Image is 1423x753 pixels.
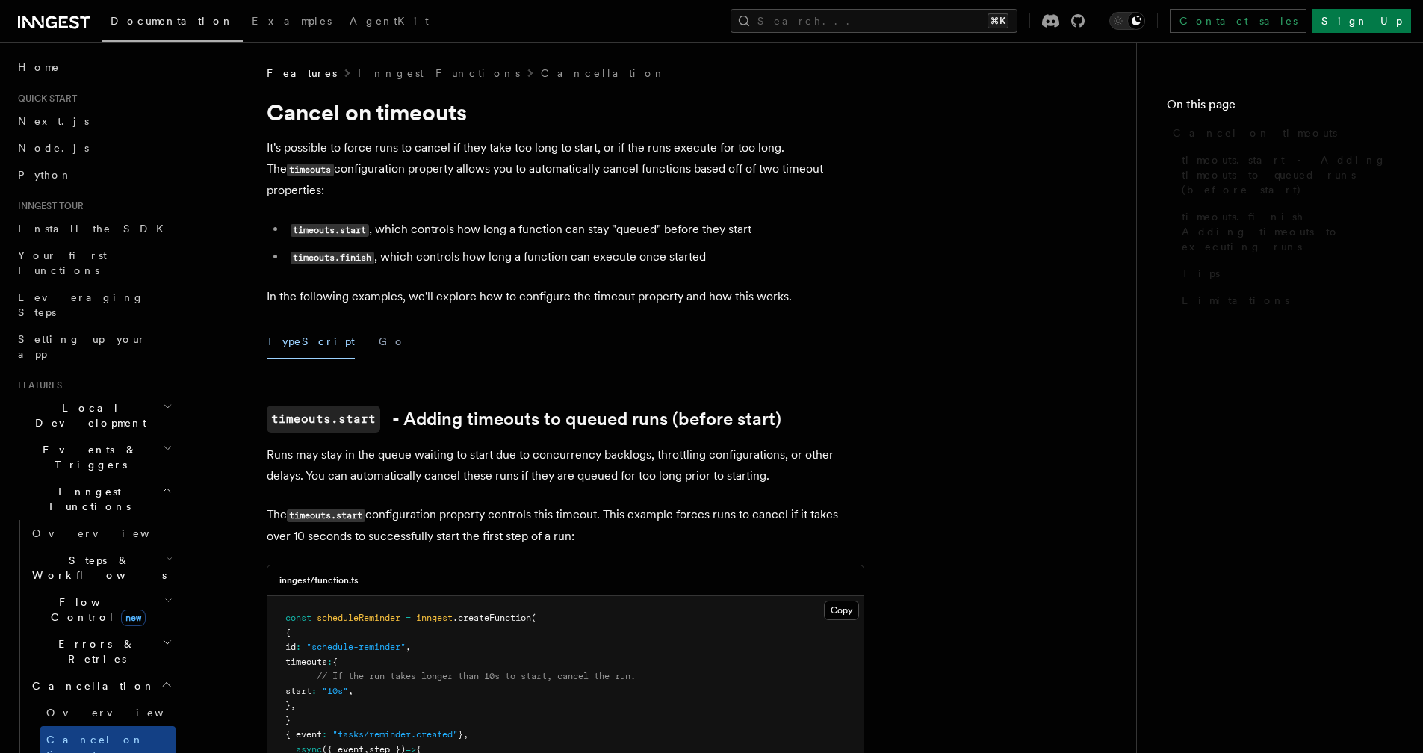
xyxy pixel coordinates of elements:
button: Flow Controlnew [26,589,176,630]
span: // If the run takes longer than 10s to start, cancel the run. [317,671,636,681]
a: AgentKit [341,4,438,40]
span: scheduleReminder [317,613,400,623]
span: } [285,715,291,725]
p: It's possible to force runs to cancel if they take too long to start, or if the runs execute for ... [267,137,864,201]
kbd: ⌘K [988,13,1008,28]
button: Toggle dark mode [1109,12,1145,30]
a: timeouts.finish - Adding timeouts to executing runs [1176,203,1393,260]
span: Documentation [111,15,234,27]
span: Flow Control [26,595,164,625]
button: Go [379,325,406,359]
span: Next.js [18,115,89,127]
a: Cancellation [541,66,666,81]
span: Python [18,169,72,181]
span: Overview [32,527,186,539]
button: Errors & Retries [26,630,176,672]
span: : [327,657,332,667]
a: Inngest Functions [358,66,520,81]
span: { event [285,729,322,740]
span: Cancellation [26,678,155,693]
span: { [285,627,291,638]
span: start [285,686,311,696]
span: Home [18,60,60,75]
span: Node.js [18,142,89,154]
span: Inngest tour [12,200,84,212]
span: , [291,700,296,710]
span: id [285,642,296,652]
span: Your first Functions [18,250,107,276]
code: timeouts.finish [291,252,374,264]
h3: inngest/function.ts [279,574,359,586]
code: timeouts.start [291,224,369,237]
span: Features [12,379,62,391]
span: , [348,686,353,696]
a: Home [12,54,176,81]
button: Search...⌘K [731,9,1017,33]
a: Python [12,161,176,188]
button: Local Development [12,394,176,436]
span: "tasks/reminder.created" [332,729,458,740]
span: Features [267,66,337,81]
button: Events & Triggers [12,436,176,478]
a: Sign Up [1312,9,1411,33]
a: Limitations [1176,287,1393,314]
span: .createFunction [453,613,531,623]
a: timeouts.start- Adding timeouts to queued runs (before start) [267,406,781,433]
span: } [458,729,463,740]
a: Node.js [12,134,176,161]
span: timeouts.finish - Adding timeouts to executing runs [1182,209,1393,254]
span: new [121,610,146,626]
span: , [463,729,468,740]
span: Setting up your app [18,333,146,360]
code: timeouts.start [267,406,380,433]
li: , which controls how long a function can stay "queued" before they start [286,219,864,241]
span: ( [531,613,536,623]
span: { [332,657,338,667]
button: Cancellation [26,672,176,699]
span: timeouts.start - Adding timeouts to queued runs (before start) [1182,152,1393,197]
span: : [311,686,317,696]
h4: On this page [1167,96,1393,120]
span: Install the SDK [18,223,173,235]
span: Limitations [1182,293,1289,308]
a: Examples [243,4,341,40]
span: = [406,613,411,623]
span: Quick start [12,93,77,105]
a: Setting up your app [12,326,176,368]
span: : [296,642,301,652]
p: Runs may stay in the queue waiting to start due to concurrency backlogs, throttling configuration... [267,444,864,486]
span: "schedule-reminder" [306,642,406,652]
span: Leveraging Steps [18,291,144,318]
a: Install the SDK [12,215,176,242]
span: Tips [1182,266,1220,281]
span: : [322,729,327,740]
span: Steps & Workflows [26,553,167,583]
a: Documentation [102,4,243,42]
span: const [285,613,311,623]
span: Errors & Retries [26,636,162,666]
a: Overview [40,699,176,726]
a: Next.js [12,108,176,134]
a: Tips [1176,260,1393,287]
span: AgentKit [350,15,429,27]
span: timeouts [285,657,327,667]
a: Overview [26,520,176,547]
a: timeouts.start - Adding timeouts to queued runs (before start) [1176,146,1393,203]
span: inngest [416,613,453,623]
button: Steps & Workflows [26,547,176,589]
p: In the following examples, we'll explore how to configure the timeout property and how this works. [267,286,864,307]
span: Local Development [12,400,163,430]
span: Events & Triggers [12,442,163,472]
li: , which controls how long a function can execute once started [286,247,864,268]
span: Overview [46,707,200,719]
h1: Cancel on timeouts [267,99,864,125]
span: Examples [252,15,332,27]
a: Cancel on timeouts [1167,120,1393,146]
button: TypeScript [267,325,355,359]
span: Inngest Functions [12,484,161,514]
a: Contact sales [1170,9,1306,33]
span: } [285,700,291,710]
button: Inngest Functions [12,478,176,520]
button: Copy [824,601,859,620]
a: Leveraging Steps [12,284,176,326]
